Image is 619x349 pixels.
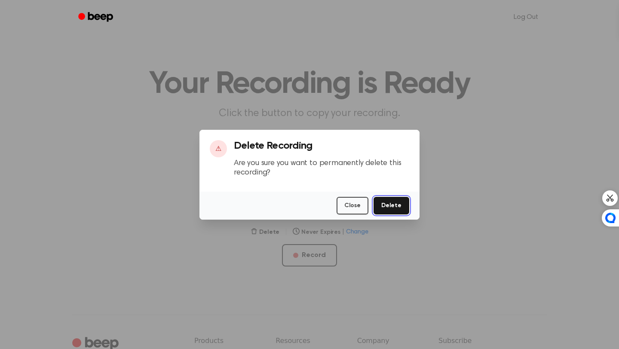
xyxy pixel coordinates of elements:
[234,159,409,178] p: Are you sure you want to permanently delete this recording?
[210,140,227,157] div: ⚠
[337,197,368,214] button: Close
[234,140,409,152] h3: Delete Recording
[374,197,409,214] button: Delete
[505,7,547,28] a: Log Out
[72,9,121,26] a: Beep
